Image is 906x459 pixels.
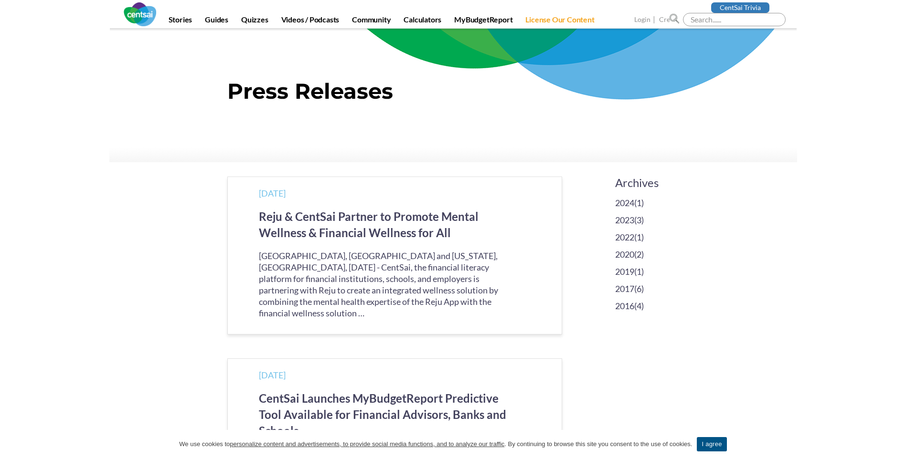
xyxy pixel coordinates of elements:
[615,248,678,261] li: (2)
[652,14,658,25] span: |
[615,300,678,312] li: (4)
[259,188,286,198] time: [DATE]
[448,15,518,28] a: MyBudgetReport
[615,248,634,261] a: 2020
[179,439,692,449] span: We use cookies to . By continuing to browse this site you consent to the use of cookies.
[697,437,726,451] a: I agree
[259,370,286,380] time: [DATE]
[615,197,678,209] li: (1)
[634,15,650,25] a: Login
[520,15,600,28] a: License Our Content
[230,440,504,448] u: personalize content and advertisements, to provide social media functions, and to analyze our tra...
[276,15,345,28] a: Videos / Podcasts
[235,15,274,28] a: Quizzes
[259,209,479,240] a: Reju & CentSai Partner to Promote Mental Wellness & Financial Wellness for All
[615,282,634,295] a: 2017
[615,214,634,226] a: 2023
[615,177,678,189] h3: Archives
[889,439,899,449] a: I agree
[683,13,786,26] input: Search......
[615,265,678,278] li: (1)
[711,2,769,13] a: CentSai Trivia
[615,231,678,243] li: (1)
[659,15,706,25] a: Create Account
[615,231,634,243] a: 2022
[124,2,156,26] img: CentSai
[615,214,678,226] li: (3)
[259,391,506,438] a: CentSai Launches MyBudgetReport Predictive Tool Available for Financial Advisors, Banks and Schools
[615,265,634,278] a: 2019
[346,15,396,28] a: Community
[227,78,679,109] h1: Press Releases
[259,250,516,319] p: [GEOGRAPHIC_DATA], [GEOGRAPHIC_DATA] and [US_STATE], [GEOGRAPHIC_DATA], [DATE] - CentSai, the fin...
[398,15,447,28] a: Calculators
[615,300,634,312] a: 2016
[163,15,198,28] a: Stories
[615,197,634,209] a: 2024
[615,282,678,295] li: (6)
[199,15,234,28] a: Guides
